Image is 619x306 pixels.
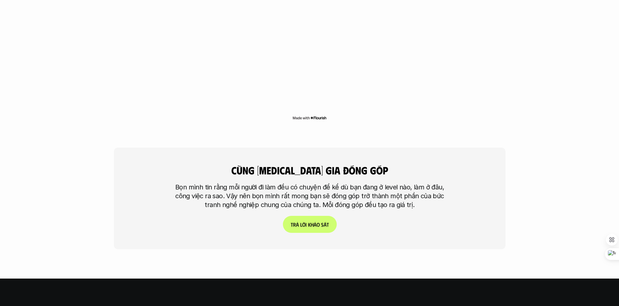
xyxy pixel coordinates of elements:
[292,115,327,121] img: Made with Flourish
[326,215,329,221] span: t
[321,215,323,221] span: s
[300,215,302,221] span: l
[302,215,305,221] span: ờ
[171,183,448,209] p: Bọn mình tin rằng mỗi người đi làm đều có chuyện để kể dù bạn đang ở level nào, làm ở đâu, công v...
[293,215,296,221] span: r
[310,215,313,221] span: h
[305,215,306,221] span: i
[296,215,299,221] span: ả
[316,215,319,221] span: o
[313,215,316,221] span: ả
[283,216,336,233] a: Trảlờikhảosát
[290,215,293,221] span: T
[204,164,416,176] h4: cùng [MEDICAL_DATA] gia đóng góp
[308,215,310,221] span: k
[323,215,326,221] span: á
